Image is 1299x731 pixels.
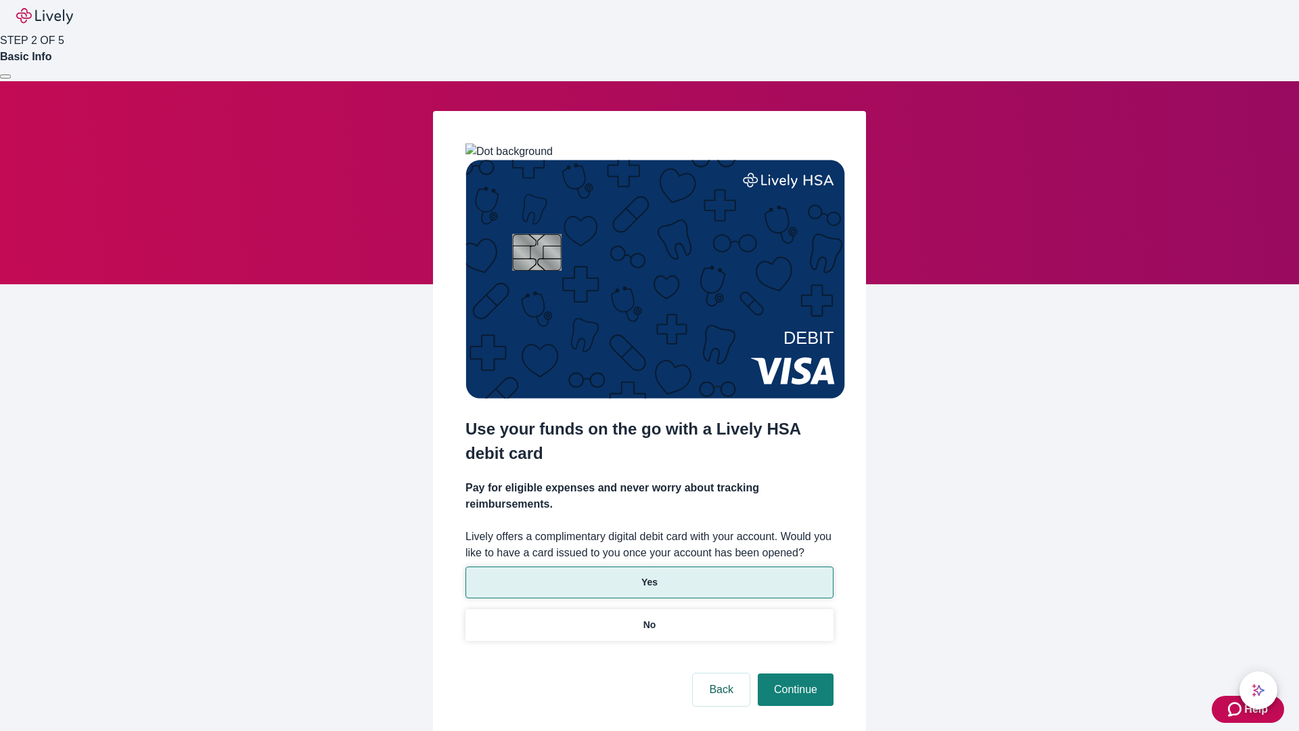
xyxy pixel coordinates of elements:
[1228,701,1244,717] svg: Zendesk support icon
[641,575,658,590] p: Yes
[1239,671,1277,709] button: chat
[16,8,73,24] img: Lively
[465,417,834,466] h2: Use your funds on the go with a Lively HSA debit card
[643,618,656,632] p: No
[465,609,834,641] button: No
[465,143,553,160] img: Dot background
[693,673,750,706] button: Back
[465,529,834,561] label: Lively offers a complimentary digital debit card with your account. Would you like to have a card...
[465,567,834,598] button: Yes
[465,480,834,512] h4: Pay for eligible expenses and never worry about tracking reimbursements.
[758,673,834,706] button: Continue
[1252,684,1265,697] svg: Lively AI Assistant
[1244,701,1268,717] span: Help
[1212,696,1284,723] button: Zendesk support iconHelp
[465,160,845,399] img: Debit card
